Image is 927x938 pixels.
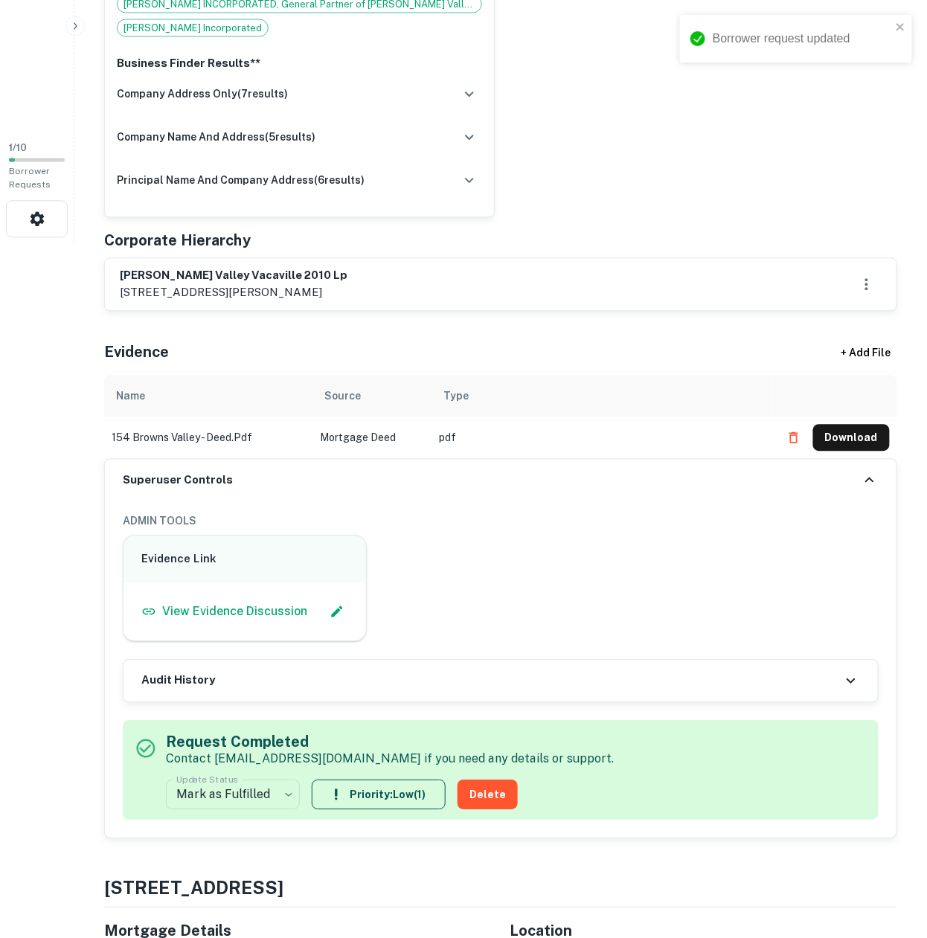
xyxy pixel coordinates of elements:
td: 154 browns valley - deed.pdf [104,417,312,459]
div: Mark as Fulfilled [166,774,300,816]
th: Source [312,376,432,417]
p: [STREET_ADDRESS][PERSON_NAME] [120,284,347,302]
p: Contact [EMAIL_ADDRESS][DOMAIN_NAME] if you need any details or support. [166,751,614,768]
th: Name [104,376,312,417]
h6: principal name and company address ( 6 results) [117,173,365,189]
h6: Evidence Link [141,551,348,568]
button: close [896,21,906,35]
h4: [STREET_ADDRESS] [104,875,897,902]
button: Delete file [780,426,807,450]
h6: company name and address ( 5 results) [117,129,315,146]
h6: company address only ( 7 results) [117,86,288,103]
h6: Audit History [141,672,215,690]
span: Borrower Requests [9,167,51,190]
button: Download [813,425,890,452]
span: 1 / 10 [9,143,27,154]
td: Mortgage Deed [312,417,432,459]
h6: ADMIN TOOLS [123,513,879,530]
p: Business Finder Results** [117,55,482,73]
p: View Evidence Discussion [162,603,307,621]
div: Type [443,388,469,405]
button: Priority:Low(1) [312,780,446,810]
h5: Evidence [104,341,169,364]
h5: Request Completed [166,731,614,754]
div: Source [324,388,361,405]
div: scrollable content [104,376,897,459]
div: Borrower request updated [713,30,891,48]
button: Delete [458,780,518,810]
label: Update Status [176,774,238,786]
h5: Corporate Hierarchy [104,230,251,252]
div: + Add File [814,340,918,367]
span: [PERSON_NAME] Incorporated [118,22,268,36]
td: pdf [432,417,773,459]
h6: Superuser Controls [123,472,233,489]
iframe: Chat Widget [853,819,927,890]
div: Name [116,388,145,405]
button: Edit Slack Link [326,601,348,623]
h6: [PERSON_NAME] valley vacaville 2010 lp [120,268,347,285]
a: View Evidence Discussion [141,603,307,621]
th: Type [432,376,773,417]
